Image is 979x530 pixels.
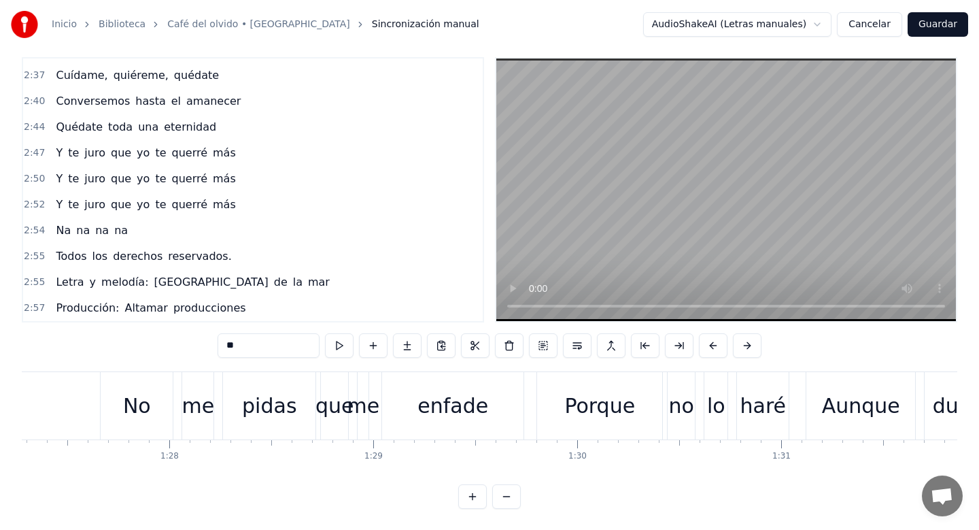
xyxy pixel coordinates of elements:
span: producciones [172,300,247,316]
span: Y [54,145,64,161]
div: enfade [417,391,488,421]
span: yo [135,145,151,161]
a: Biblioteca [99,18,145,31]
span: los [91,248,109,264]
div: No [123,391,151,421]
span: derechos [111,248,164,264]
div: Chat abierto [922,476,963,516]
span: 2:52 [24,198,45,212]
a: Café del olvido • [GEOGRAPHIC_DATA] [167,18,350,31]
span: Todos [54,248,88,264]
div: me [347,391,379,421]
span: la [292,274,304,290]
span: hasta [134,93,167,109]
span: Letra [54,274,85,290]
span: 2:54 [24,224,45,237]
span: eternidad [162,119,218,135]
img: youka [11,11,38,38]
div: lo [707,391,725,421]
span: que [109,171,133,186]
span: te [154,197,167,212]
span: más [211,171,237,186]
div: 1:28 [160,451,179,462]
span: [GEOGRAPHIC_DATA] [153,274,270,290]
span: Quédate [54,119,104,135]
div: Porque [564,391,635,421]
span: Altamar [124,300,169,316]
span: Cuídame, [54,67,109,83]
span: te [67,197,80,212]
span: Y [54,197,64,212]
span: más [211,145,237,161]
span: reservados. [167,248,233,264]
span: 2:55 [24,250,45,263]
div: no [669,391,694,421]
span: te [67,145,80,161]
span: juro [83,197,107,212]
span: querré [171,145,209,161]
div: haré [740,391,787,421]
span: melodía: [100,274,150,290]
div: 1:31 [772,451,791,462]
nav: breadcrumb [52,18,479,31]
span: toda [107,119,134,135]
span: que [109,145,133,161]
div: Aunque [822,391,900,421]
span: querré [171,197,209,212]
div: me [182,391,214,421]
span: amanecer [185,93,242,109]
span: 2:40 [24,95,45,108]
button: Cancelar [837,12,902,37]
span: mar [307,274,331,290]
span: que [109,197,133,212]
span: yo [135,171,151,186]
span: quédate [173,67,220,83]
span: na [94,222,110,238]
span: 2:47 [24,146,45,160]
span: te [67,171,80,186]
span: juro [83,145,107,161]
button: Guardar [908,12,968,37]
span: quiéreme, [112,67,170,83]
span: y [88,274,97,290]
span: te [154,171,167,186]
span: 2:44 [24,120,45,134]
span: na [75,222,91,238]
div: 1:30 [568,451,587,462]
span: 2:55 [24,276,45,289]
span: Y [54,171,64,186]
span: Na [54,222,72,238]
span: yo [135,197,151,212]
span: 2:57 [24,301,45,315]
span: Producción: [54,300,120,316]
span: Sincronización manual [372,18,479,31]
span: te [154,145,167,161]
span: na [113,222,129,238]
span: de [273,274,289,290]
div: 1:29 [364,451,383,462]
span: Conversemos [54,93,131,109]
span: 2:50 [24,172,45,186]
span: 2:37 [24,69,45,82]
a: Inicio [52,18,77,31]
div: que [315,391,354,421]
span: el [170,93,182,109]
div: pidas [242,391,296,421]
span: una [137,119,160,135]
span: más [211,197,237,212]
span: querré [171,171,209,186]
span: juro [83,171,107,186]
